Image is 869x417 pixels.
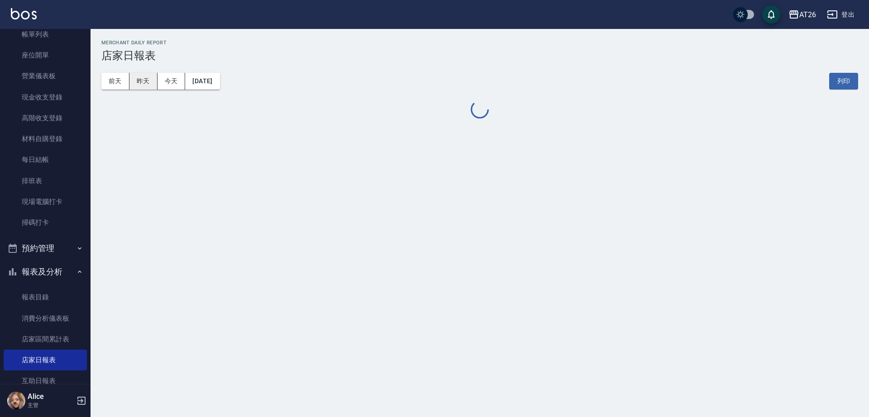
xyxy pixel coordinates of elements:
a: 排班表 [4,171,87,191]
p: 主管 [28,401,74,409]
a: 報表目錄 [4,287,87,308]
button: save [762,5,780,24]
a: 材料自購登錄 [4,128,87,149]
button: [DATE] [185,73,220,90]
button: 預約管理 [4,237,87,260]
a: 座位開單 [4,45,87,66]
button: 前天 [101,73,129,90]
div: AT26 [799,9,816,20]
a: 互助日報表 [4,370,87,391]
a: 現金收支登錄 [4,87,87,108]
button: AT26 [785,5,820,24]
a: 店家日報表 [4,350,87,370]
a: 現場電腦打卡 [4,191,87,212]
button: 報表及分析 [4,260,87,284]
img: Logo [11,8,37,19]
button: 列印 [829,73,858,90]
h3: 店家日報表 [101,49,858,62]
h5: Alice [28,392,74,401]
a: 每日結帳 [4,149,87,170]
button: 昨天 [129,73,158,90]
a: 營業儀表板 [4,66,87,86]
button: 今天 [158,73,186,90]
h2: Merchant Daily Report [101,40,858,46]
a: 掃碼打卡 [4,212,87,233]
button: 登出 [823,6,858,23]
a: 高階收支登錄 [4,108,87,128]
img: Person [7,392,25,410]
a: 帳單列表 [4,24,87,45]
a: 店家區間累計表 [4,329,87,350]
a: 消費分析儀表板 [4,308,87,329]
